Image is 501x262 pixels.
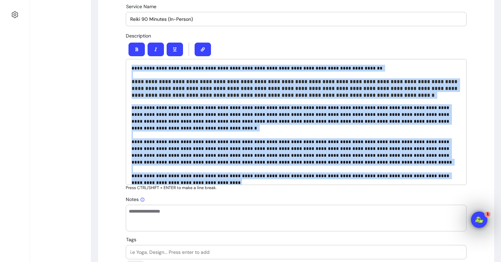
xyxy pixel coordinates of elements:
input: Tags [130,249,462,256]
iframe: Intercom live chat [471,212,487,228]
span: Tags [126,236,136,243]
span: 1 [485,212,490,217]
textarea: Add your own notes [129,208,464,228]
span: Description [126,33,151,39]
input: Service Name [130,16,462,22]
p: Press CTRL/SHIFT + ENTER to make a line break. [126,185,467,190]
a: Settings [8,6,21,23]
span: Notes [126,196,145,202]
span: Service Name [126,3,156,10]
